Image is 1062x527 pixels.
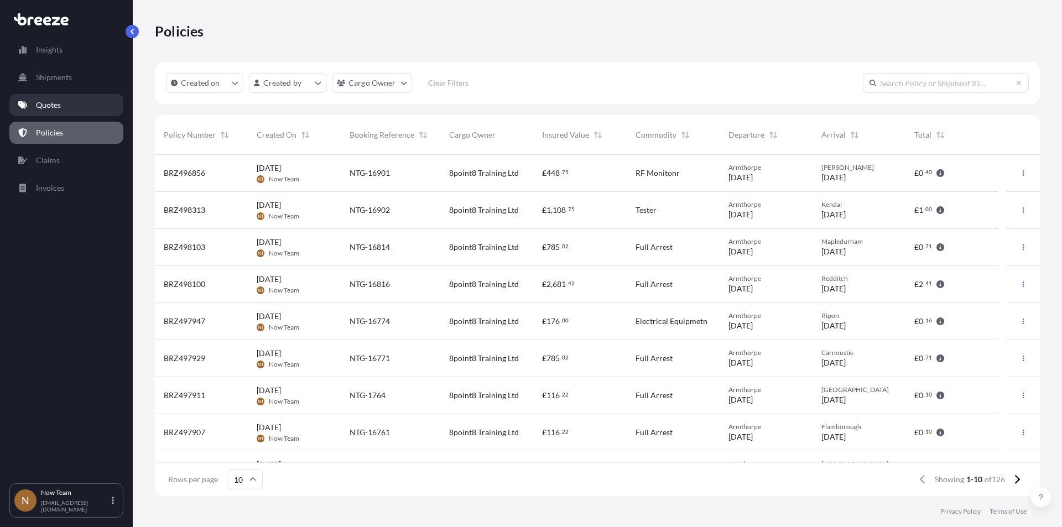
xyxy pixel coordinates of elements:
[728,311,804,320] span: Armthorpe
[914,354,919,362] span: £
[164,390,205,401] span: BRZ497911
[728,246,753,257] span: [DATE]
[542,317,546,325] span: £
[924,430,925,434] span: .
[966,474,982,485] span: 1-10
[449,205,519,216] span: 8point8 Training Ltd
[924,170,925,174] span: .
[919,354,923,362] span: 0
[168,474,218,485] span: Rows per page
[566,207,568,211] span: .
[553,280,566,288] span: 681
[542,206,546,214] span: £
[591,128,605,142] button: Sort
[935,474,964,485] span: Showing
[546,317,560,325] span: 176
[728,422,804,431] span: Armthorpe
[560,356,561,359] span: .
[560,170,561,174] span: .
[636,390,673,401] span: Full Arrest
[258,211,264,222] span: NT
[636,242,673,253] span: Full Arrest
[551,206,553,214] span: ,
[257,459,281,470] span: [DATE]
[562,430,569,434] span: 22
[9,149,123,171] a: Claims
[914,243,919,251] span: £
[551,280,553,288] span: ,
[258,396,264,407] span: NT
[350,168,390,179] span: NTG-16901
[560,430,561,434] span: .
[925,207,932,211] span: 00
[848,128,861,142] button: Sort
[449,242,519,253] span: 8point8 Training Ltd
[767,128,780,142] button: Sort
[914,206,919,214] span: £
[919,206,923,214] span: 1
[542,392,546,399] span: £
[257,348,281,359] span: [DATE]
[821,200,897,209] span: Kendal
[821,422,897,431] span: Flamborough
[562,393,569,396] span: 22
[449,129,496,140] span: Cargo Owner
[257,163,281,174] span: [DATE]
[546,280,551,288] span: 2
[728,129,764,140] span: Departure
[299,128,312,142] button: Sort
[164,242,205,253] span: BRZ498103
[560,319,561,322] span: .
[258,322,264,333] span: NT
[821,129,846,140] span: Arrival
[269,249,299,258] span: Now Team
[919,392,923,399] span: 0
[914,169,919,177] span: £
[566,281,568,285] span: .
[821,385,897,394] span: [GEOGRAPHIC_DATA]
[924,393,925,396] span: .
[350,242,390,253] span: NTG-16814
[924,207,925,211] span: .
[925,430,932,434] span: 10
[36,127,63,138] p: Policies
[821,209,846,220] span: [DATE]
[546,354,560,362] span: 785
[36,100,61,111] p: Quotes
[263,77,302,88] p: Created by
[166,73,243,93] button: createdOn Filter options
[257,200,281,211] span: [DATE]
[36,72,72,83] p: Shipments
[562,356,569,359] span: 02
[164,279,205,290] span: BRZ498100
[249,73,326,93] button: createdBy Filter options
[258,285,264,296] span: NT
[258,359,264,370] span: NT
[728,163,804,172] span: Armthorpe
[925,244,932,248] span: 71
[924,356,925,359] span: .
[728,274,804,283] span: Armthorpe
[258,248,264,259] span: NT
[546,243,560,251] span: 785
[449,168,519,179] span: 8point8 Training Ltd
[925,393,932,396] span: 10
[568,281,575,285] span: 42
[257,422,281,433] span: [DATE]
[560,244,561,248] span: .
[9,122,123,144] a: Policies
[9,66,123,88] a: Shipments
[269,212,299,221] span: Now Team
[914,317,919,325] span: £
[914,392,919,399] span: £
[863,73,1029,93] input: Search Policy or Shipment ID...
[269,286,299,295] span: Now Team
[350,390,386,401] span: NTG-1764
[257,385,281,396] span: [DATE]
[164,129,216,140] span: Policy Number
[41,488,110,497] p: Now Team
[636,279,673,290] span: Full Arrest
[36,182,64,194] p: Invoices
[924,319,925,322] span: .
[155,22,204,40] p: Policies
